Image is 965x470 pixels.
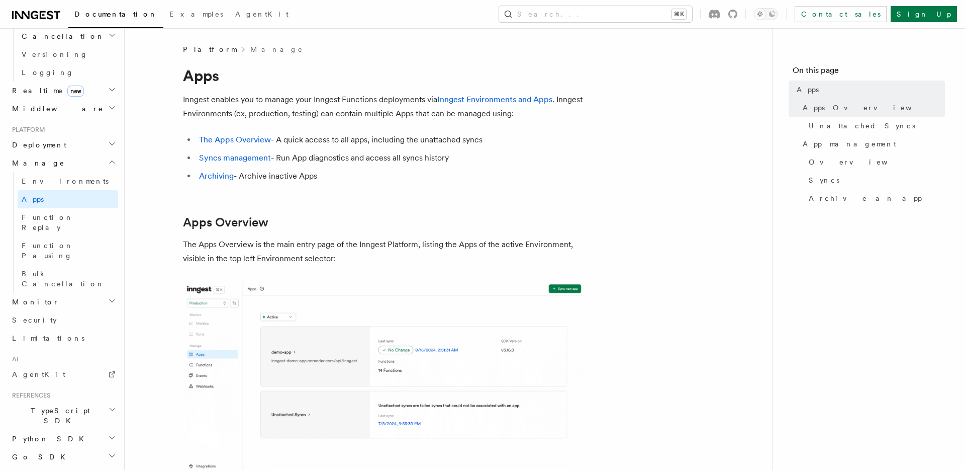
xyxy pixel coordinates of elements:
[8,311,118,329] a: Security
[18,190,118,208] a: Apps
[169,10,223,18] span: Examples
[8,82,118,100] button: Realtimenew
[793,81,945,99] a: Apps
[793,64,945,81] h4: On this page
[18,172,118,190] a: Environments
[8,365,118,383] a: AgentKit
[199,153,271,163] a: Syncs management
[18,27,118,45] button: Cancellation
[8,452,71,462] span: Go SDK
[8,158,65,168] span: Manage
[68,3,163,28] a: Documentation
[8,104,104,114] span: Middleware
[8,86,84,96] span: Realtime
[18,63,118,82] a: Logging
[183,66,585,85] h1: Apps
[18,237,118,265] a: Function Pausing
[18,31,105,41] span: Cancellation
[8,100,118,118] button: Middleware
[809,157,912,167] span: Overview
[22,213,73,231] span: Function Replay
[196,169,585,183] li: - Archive inactive Apps
[809,193,922,203] span: Archive an app
[183,238,585,266] p: The Apps Overview is the main entry page of the Inngest Platform, listing the Apps of the active ...
[8,448,118,466] button: Go SDK
[22,195,44,203] span: Apps
[22,50,88,58] span: Versioning
[8,434,90,444] span: Python SDK
[250,44,304,54] a: Manage
[183,215,268,229] a: Apps Overview
[163,3,229,27] a: Examples
[754,8,778,20] button: Toggle dark mode
[235,10,288,18] span: AgentKit
[8,154,118,172] button: Manage
[8,140,66,150] span: Deployment
[8,355,19,363] span: AI
[8,126,45,134] span: Platform
[809,121,915,131] span: Unattached Syncs
[12,334,84,342] span: Limitations
[229,3,295,27] a: AgentKit
[8,172,118,293] div: Manage
[8,402,118,430] button: TypeScript SDK
[22,242,73,260] span: Function Pausing
[12,370,65,378] span: AgentKit
[8,297,59,307] span: Monitor
[8,136,118,154] button: Deployment
[12,316,57,324] span: Security
[805,117,945,135] a: Unattached Syncs
[799,99,945,117] a: Apps Overview
[8,406,109,426] span: TypeScript SDK
[18,45,118,63] a: Versioning
[803,139,896,149] span: App management
[891,6,957,22] a: Sign Up
[499,6,692,22] button: Search...⌘K
[8,430,118,448] button: Python SDK
[799,135,945,153] a: App management
[199,171,234,181] a: Archiving
[437,95,552,104] a: Inngest Environments and Apps
[199,135,271,144] a: The Apps Overview
[803,103,936,113] span: Apps Overview
[809,175,839,185] span: Syncs
[797,85,819,95] span: Apps
[18,208,118,237] a: Function Replay
[805,189,945,207] a: Archive an app
[18,265,118,293] a: Bulk Cancellation
[67,86,84,97] span: new
[196,133,585,147] li: - A quick access to all apps, including the unattached syncs
[795,6,887,22] a: Contact sales
[183,44,236,54] span: Platform
[8,293,118,311] button: Monitor
[22,177,109,185] span: Environments
[196,151,585,165] li: - Run App diagnostics and access all syncs history
[8,329,118,347] a: Limitations
[805,171,945,189] a: Syncs
[183,93,585,121] p: Inngest enables you to manage your Inngest Functions deployments via . Inngest Environments (ex, ...
[8,391,50,400] span: References
[22,270,105,288] span: Bulk Cancellation
[805,153,945,171] a: Overview
[22,68,74,76] span: Logging
[74,10,157,18] span: Documentation
[672,9,686,19] kbd: ⌘K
